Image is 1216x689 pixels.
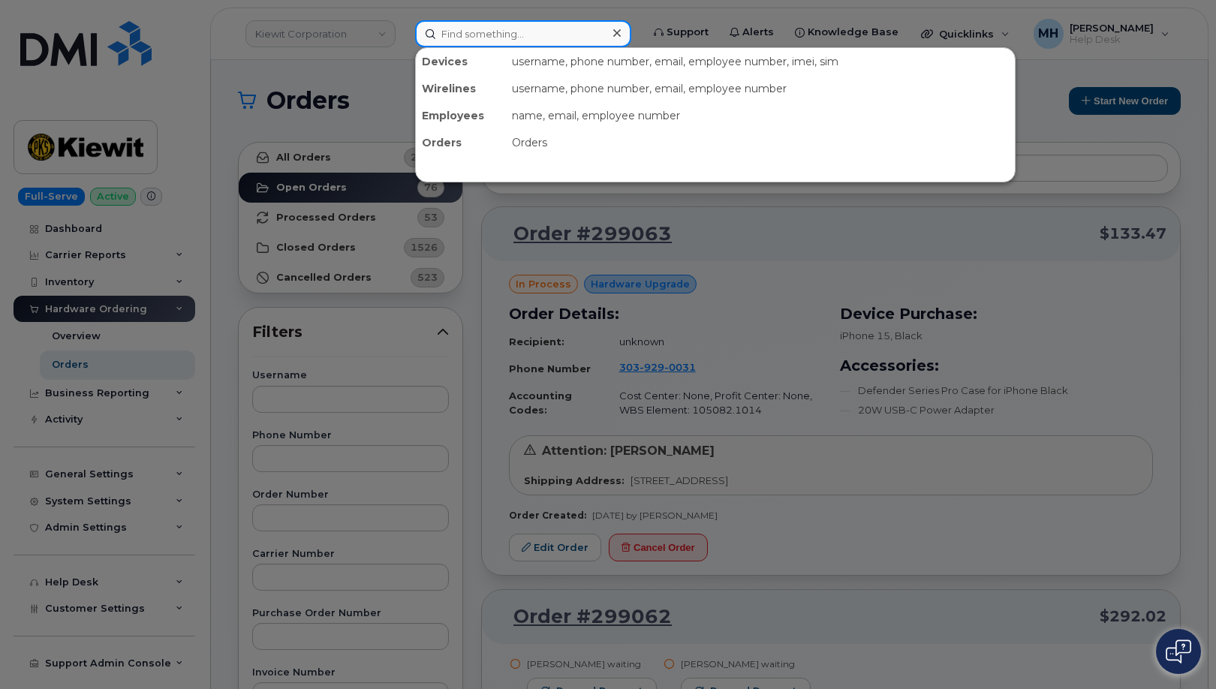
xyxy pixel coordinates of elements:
div: name, email, employee number [506,102,1015,129]
div: Wirelines [416,75,506,102]
div: Employees [416,102,506,129]
div: username, phone number, email, employee number, imei, sim [506,48,1015,75]
div: username, phone number, email, employee number [506,75,1015,102]
div: Devices [416,48,506,75]
img: Open chat [1166,639,1191,663]
div: Orders [506,129,1015,156]
div: Orders [416,129,506,156]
